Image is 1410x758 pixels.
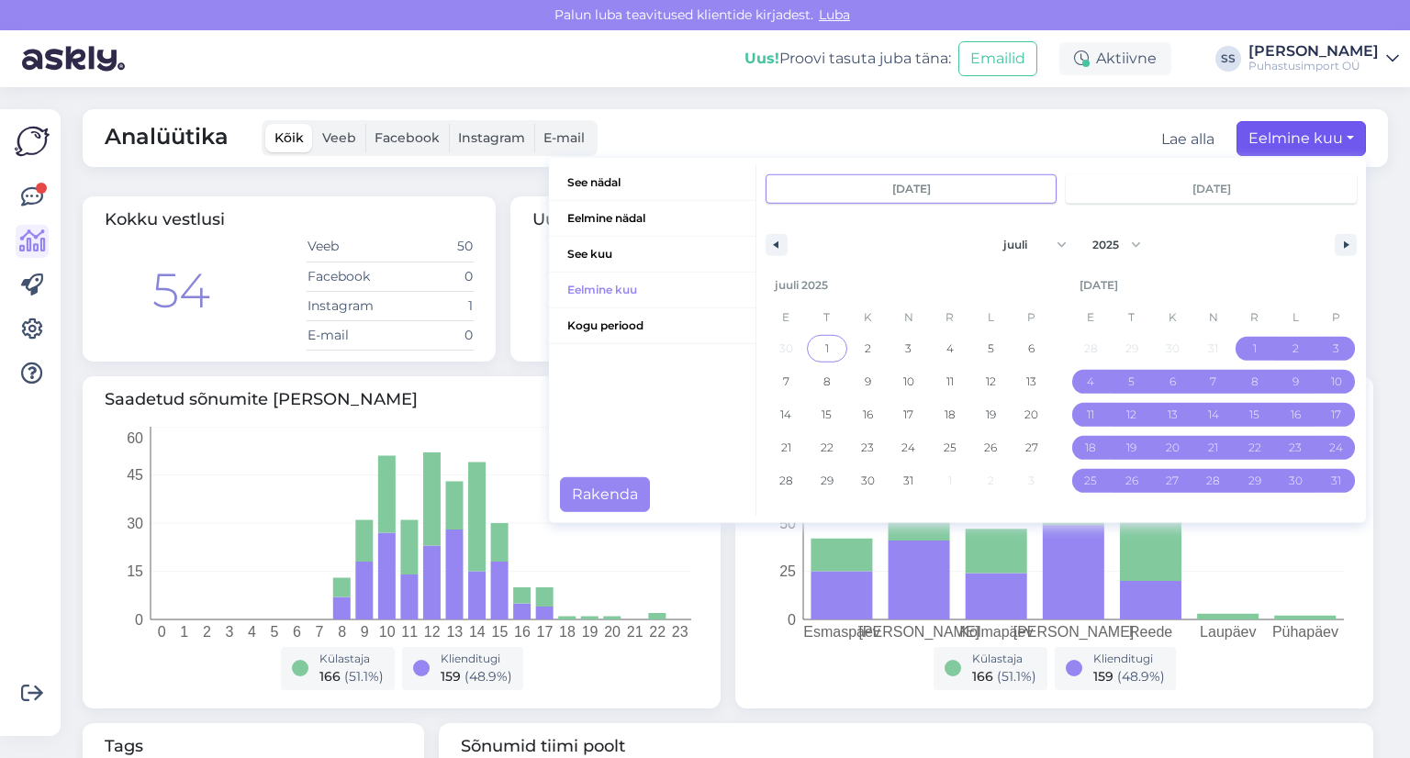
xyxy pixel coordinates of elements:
tspan: 14 [469,624,486,640]
button: 30 [847,464,889,497]
span: L [1275,303,1316,332]
span: 13 [1026,365,1036,398]
span: N [1193,303,1235,332]
span: 15 [1249,398,1259,431]
span: ( 48.9 %) [464,668,512,685]
tspan: 25 [779,563,796,579]
tspan: Esmaspäev [803,624,880,640]
button: 5 [970,332,1012,365]
span: See kuu [549,237,755,272]
button: 25 [929,431,970,464]
tspan: 16 [514,624,531,640]
span: Eelmine kuu [549,273,755,307]
button: 19 [1112,431,1153,464]
button: 23 [1275,431,1316,464]
div: SS [1215,46,1241,72]
span: 23 [1289,431,1302,464]
span: 14 [1208,398,1219,431]
button: 1 [807,332,848,365]
tspan: 0 [788,611,796,627]
span: Analüütika [105,120,229,156]
a: [PERSON_NAME]Puhastusimport OÜ [1248,44,1399,73]
span: 17 [1331,398,1341,431]
span: ( 48.9 %) [1117,668,1165,685]
button: 29 [1234,464,1275,497]
td: 0 [390,262,474,291]
button: 9 [847,365,889,398]
button: 15 [807,398,848,431]
tspan: 5 [271,624,279,640]
tspan: 18 [559,624,576,640]
span: 18 [1085,431,1096,464]
tspan: 50 [779,515,796,530]
button: 26 [1112,464,1153,497]
span: 11 [946,365,954,398]
div: Külastaja [319,651,384,667]
button: 7 [1193,365,1235,398]
span: Facebook [375,129,440,146]
span: Veeb [322,129,356,146]
button: 11 [1070,398,1112,431]
span: K [1152,303,1193,332]
div: [PERSON_NAME] [1248,44,1379,59]
button: 27 [1011,431,1052,464]
button: See nädal [549,165,755,201]
tspan: 11 [401,624,418,640]
button: 27 [1152,464,1193,497]
button: 17 [1315,398,1357,431]
button: 22 [1234,431,1275,464]
button: 13 [1152,398,1193,431]
span: 26 [984,431,997,464]
button: 8 [1234,365,1275,398]
input: Continuous [1067,175,1356,203]
span: 17 [903,398,913,431]
span: 22 [1248,431,1261,464]
span: Eelmine nädal [549,201,755,236]
span: 24 [1329,431,1343,464]
span: ( 51.1 %) [344,668,384,685]
span: Kõik [274,129,304,146]
button: 28 [766,464,807,497]
tspan: 10 [379,624,396,640]
button: 28 [1193,464,1235,497]
input: Early [767,175,1056,203]
tspan: Laupäev [1200,624,1256,640]
button: 10 [889,365,930,398]
span: E [766,303,807,332]
span: P [1011,303,1052,332]
button: See kuu [549,237,755,273]
span: 2 [1292,332,1299,365]
div: Lae alla [1161,128,1214,150]
button: 7 [766,365,807,398]
tspan: 19 [582,624,599,640]
span: 9 [1292,365,1299,398]
button: 1 [1234,332,1275,365]
span: 25 [1084,464,1097,497]
tspan: 20 [604,624,621,640]
button: Kogu periood [549,308,755,344]
span: 28 [779,464,793,497]
tspan: 0 [135,611,143,627]
tspan: 0 [158,624,166,640]
tspan: 4 [248,624,256,640]
span: 10 [903,365,914,398]
button: 5 [1112,365,1153,398]
tspan: [PERSON_NAME] [1013,624,1135,641]
span: 14 [780,398,791,431]
button: 18 [1070,431,1112,464]
span: R [1234,303,1275,332]
button: 31 [1315,464,1357,497]
span: 25 [944,431,957,464]
button: 14 [1193,398,1235,431]
span: 21 [781,431,791,464]
button: 4 [1070,365,1112,398]
span: 12 [986,365,996,398]
tspan: 6 [293,624,301,640]
button: 23 [847,431,889,464]
button: 31 [889,464,930,497]
span: 30 [861,464,875,497]
span: 13 [1168,398,1178,431]
span: 18 [945,398,956,431]
b: Uus! [744,50,779,67]
tspan: 1 [180,624,188,640]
